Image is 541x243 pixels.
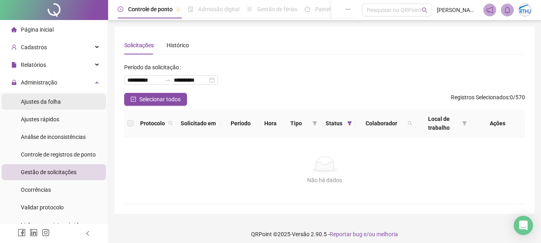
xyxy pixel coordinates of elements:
span: Análise de inconsistências [21,134,86,140]
span: pushpin [176,7,181,12]
span: Selecionar todos [139,95,181,104]
span: Controle de registros de ponto [21,151,96,158]
span: Reportar bug e/ou melhoria [330,231,398,237]
span: Controle de ponto [128,6,173,12]
span: Colaborador [358,119,404,128]
span: search [422,7,428,13]
span: Ajustes da folha [21,98,61,105]
span: instagram [42,229,50,237]
span: Página inicial [21,26,54,33]
span: facebook [18,229,26,237]
span: search [408,121,412,126]
span: home [11,27,17,32]
span: swap-right [164,77,171,83]
span: Protocolo [140,119,165,128]
div: Solicitações [124,41,154,50]
span: bell [504,6,511,14]
span: Admissão digital [198,6,239,12]
span: left [85,231,91,236]
span: : 0 / 570 [451,93,525,106]
span: Status [324,119,344,128]
span: search [167,117,175,129]
span: Cadastros [21,44,47,50]
span: search [406,117,414,129]
span: Administração [21,79,57,86]
span: file [11,62,17,68]
span: filter [311,117,319,129]
div: Histórico [167,41,189,50]
th: Solicitado em [176,110,220,137]
span: search [168,121,173,126]
span: Ocorrências [21,187,51,193]
span: notification [486,6,493,14]
span: filter [461,113,469,134]
span: Link para registro rápido [21,222,82,228]
div: Ações [473,119,522,128]
span: sun [247,6,252,12]
span: Painel do DP [315,6,346,12]
span: Gestão de solicitações [21,169,76,175]
span: Relatórios [21,62,46,68]
span: Tipo [283,119,309,128]
span: user-add [11,44,17,50]
span: file-done [188,6,193,12]
span: Ajustes rápidos [21,116,59,123]
label: Período da solicitação [124,61,184,74]
div: Open Intercom Messenger [514,216,533,235]
span: clock-circle [118,6,123,12]
span: filter [346,117,354,129]
button: Selecionar todos [124,93,187,106]
span: Versão [292,231,310,237]
img: 48594 [519,4,531,16]
div: Não há dados [134,176,515,185]
th: Hora [261,110,280,137]
span: Gestão de férias [257,6,298,12]
span: [PERSON_NAME] - ARTHUZO [437,6,479,14]
span: ellipsis [345,6,351,12]
span: Local de trabalho [419,114,459,132]
span: linkedin [30,229,38,237]
span: check-square [131,96,136,102]
span: filter [462,121,467,126]
span: dashboard [305,6,310,12]
span: filter [312,121,317,126]
span: Validar protocolo [21,204,64,211]
span: filter [347,121,352,126]
span: lock [11,80,17,85]
th: Período [220,110,261,137]
span: to [164,77,171,83]
span: Registros Selecionados [451,94,509,100]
